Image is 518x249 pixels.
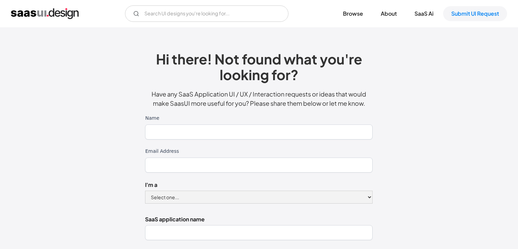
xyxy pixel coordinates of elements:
p: Have any SaaS Application UI / UX / Interaction requests or ideas that would make SaasUI more use... [145,89,373,108]
label: Email Address [145,148,373,155]
form: Email Form [125,5,288,22]
strong: SaaS application name [145,216,205,223]
label: I'm a [145,181,373,189]
h2: Hi there! Not found what you're looking for? [145,51,373,83]
a: About [373,6,405,21]
a: SaaS Ai [406,6,442,21]
a: home [11,8,79,19]
input: Search UI designs you're looking for... [125,5,288,22]
label: Name [145,115,373,122]
a: Submit UI Request [443,6,507,21]
a: Browse [335,6,371,21]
